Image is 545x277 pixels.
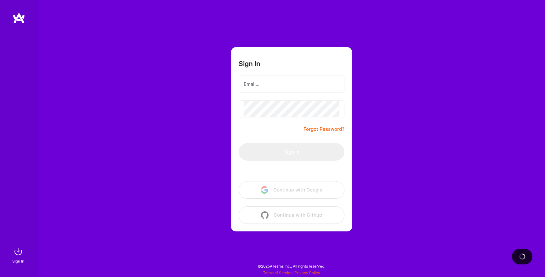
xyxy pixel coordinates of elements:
[519,253,525,260] img: loading
[13,245,25,264] a: sign inSign In
[239,143,344,161] button: Sign In
[263,270,292,275] a: Terms of Service
[239,60,260,68] h3: Sign In
[263,270,320,275] span: |
[13,13,25,24] img: logo
[261,186,268,194] img: icon
[261,211,269,219] img: icon
[304,125,344,133] a: Forgot Password?
[244,76,339,92] input: Email...
[239,181,344,199] button: Continue with Google
[12,245,25,258] img: sign in
[239,206,344,224] button: Continue with Github
[38,258,545,274] div: © 2025 ATeams Inc., All rights reserved.
[12,258,24,264] div: Sign In
[295,270,320,275] a: Privacy Policy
